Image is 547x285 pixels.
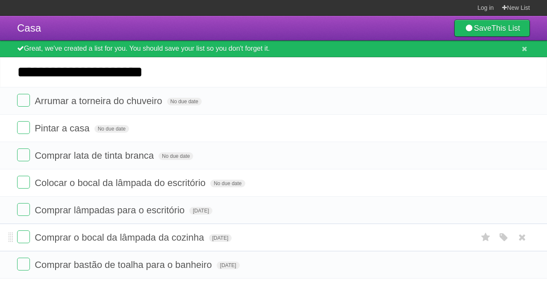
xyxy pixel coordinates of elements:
[210,180,245,187] span: No due date
[159,152,193,160] span: No due date
[17,258,30,270] label: Done
[94,125,129,133] span: No due date
[35,177,208,188] span: Colocar o bocal da lâmpada do escritório
[209,234,232,242] span: [DATE]
[35,259,214,270] span: Comprar bastão de toalha para o banheiro
[17,22,41,34] span: Casa
[35,123,91,134] span: Pintar a casa
[189,207,212,215] span: [DATE]
[35,232,206,243] span: Comprar o bocal da lâmpada da cozinha
[17,148,30,161] label: Done
[17,176,30,189] label: Done
[454,20,530,37] a: SaveThis List
[17,203,30,216] label: Done
[217,262,240,269] span: [DATE]
[491,24,520,32] b: This List
[17,121,30,134] label: Done
[35,150,156,161] span: Comprar lata de tinta branca
[35,96,164,106] span: Arrumar a torneira do chuveiro
[35,205,187,215] span: Comprar lâmpadas para o escritório
[167,98,202,105] span: No due date
[478,230,494,244] label: Star task
[17,94,30,107] label: Done
[17,230,30,243] label: Done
